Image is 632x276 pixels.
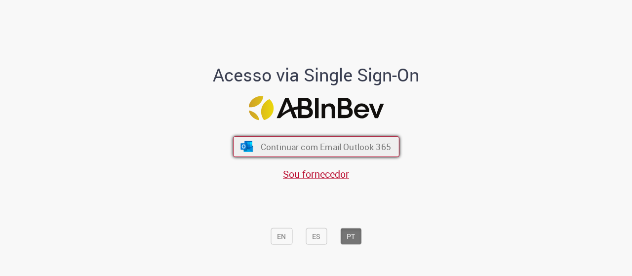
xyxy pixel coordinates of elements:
a: Sou fornecedor [283,167,349,180]
img: Logo ABInBev [248,96,384,120]
span: Continuar com Email Outlook 365 [260,141,391,152]
button: ES [306,228,327,244]
button: ícone Azure/Microsoft 360 Continuar com Email Outlook 365 [233,136,399,157]
h1: Acesso via Single Sign-On [179,65,453,84]
button: PT [340,228,361,244]
button: EN [271,228,292,244]
img: ícone Azure/Microsoft 360 [239,141,254,152]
